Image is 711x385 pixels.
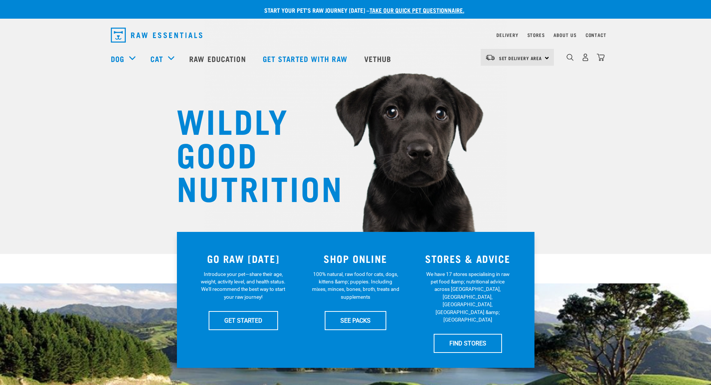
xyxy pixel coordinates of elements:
[434,334,502,353] a: FIND STORES
[150,53,163,64] a: Cat
[255,44,357,74] a: Get started with Raw
[199,270,287,301] p: Introduce your pet—share their age, weight, activity level, and health status. We'll recommend th...
[496,34,518,36] a: Delivery
[581,53,589,61] img: user.png
[304,253,407,264] h3: SHOP ONLINE
[369,8,464,12] a: take our quick pet questionnaire.
[586,34,606,36] a: Contact
[325,311,386,330] a: SEE PACKS
[177,103,326,204] h1: WILDLY GOOD NUTRITION
[182,44,255,74] a: Raw Education
[209,311,278,330] a: GET STARTED
[553,34,576,36] a: About Us
[527,34,545,36] a: Stores
[357,44,401,74] a: Vethub
[416,253,520,264] h3: STORES & ADVICE
[485,54,495,61] img: van-moving.png
[111,53,124,64] a: Dog
[105,25,606,46] nav: dropdown navigation
[312,270,399,301] p: 100% natural, raw food for cats, dogs, kittens &amp; puppies. Including mixes, minces, bones, bro...
[192,253,295,264] h3: GO RAW [DATE]
[424,270,512,324] p: We have 17 stores specialising in raw pet food &amp; nutritional advice across [GEOGRAPHIC_DATA],...
[499,57,542,59] span: Set Delivery Area
[567,54,574,61] img: home-icon-1@2x.png
[111,28,202,43] img: Raw Essentials Logo
[597,53,605,61] img: home-icon@2x.png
